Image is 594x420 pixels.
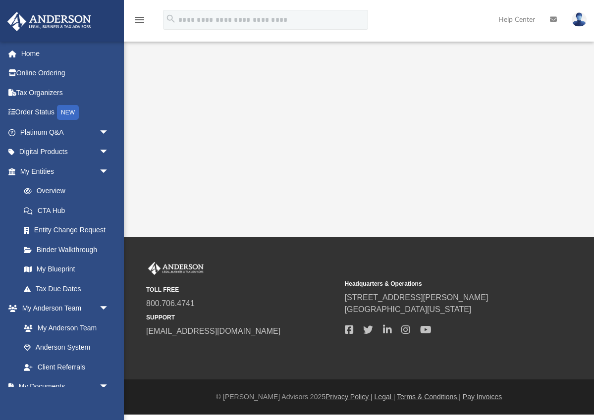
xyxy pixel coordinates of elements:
[7,161,124,181] a: My Entitiesarrow_drop_down
[99,122,119,143] span: arrow_drop_down
[146,299,195,308] a: 800.706.4741
[124,392,594,402] div: © [PERSON_NAME] Advisors 2025
[99,161,119,182] span: arrow_drop_down
[146,313,338,322] small: SUPPORT
[7,83,124,103] a: Tax Organizers
[7,103,124,123] a: Order StatusNEW
[14,318,114,338] a: My Anderson Team
[7,122,124,142] a: Platinum Q&Aarrow_drop_down
[99,299,119,319] span: arrow_drop_down
[134,14,146,26] i: menu
[14,357,119,377] a: Client Referrals
[99,142,119,162] span: arrow_drop_down
[7,44,124,63] a: Home
[57,105,79,120] div: NEW
[325,393,373,401] a: Privacy Policy |
[146,262,206,275] img: Anderson Advisors Platinum Portal
[14,260,119,279] a: My Blueprint
[146,327,280,335] a: [EMAIL_ADDRESS][DOMAIN_NAME]
[134,19,146,26] a: menu
[146,285,338,294] small: TOLL FREE
[345,293,488,302] a: [STREET_ADDRESS][PERSON_NAME]
[14,201,124,220] a: CTA Hub
[14,338,119,358] a: Anderson System
[7,377,119,397] a: My Documentsarrow_drop_down
[375,393,395,401] a: Legal |
[463,393,502,401] a: Pay Invoices
[165,13,176,24] i: search
[345,279,537,288] small: Headquarters & Operations
[14,240,124,260] a: Binder Walkthrough
[572,12,587,27] img: User Pic
[7,142,124,162] a: Digital Productsarrow_drop_down
[397,393,461,401] a: Terms & Conditions |
[99,377,119,397] span: arrow_drop_down
[14,279,124,299] a: Tax Due Dates
[7,63,124,83] a: Online Ordering
[4,12,94,31] img: Anderson Advisors Platinum Portal
[14,220,124,240] a: Entity Change Request
[345,305,472,314] a: [GEOGRAPHIC_DATA][US_STATE]
[14,181,124,201] a: Overview
[7,299,119,318] a: My Anderson Teamarrow_drop_down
